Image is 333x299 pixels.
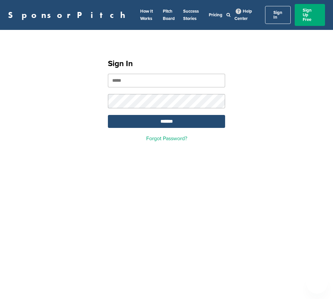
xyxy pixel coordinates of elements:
a: Success Stories [183,9,199,21]
h1: Sign In [108,58,225,70]
a: How It Works [140,9,153,21]
a: Pitch Board [163,9,175,21]
a: Pricing [209,12,222,18]
a: Forgot Password? [146,135,187,142]
a: Help Center [234,7,252,23]
a: Sign In [265,6,291,24]
a: SponsorPitch [8,11,130,19]
a: Sign Up Free [295,4,325,26]
iframe: Button to launch messaging window [306,272,328,294]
